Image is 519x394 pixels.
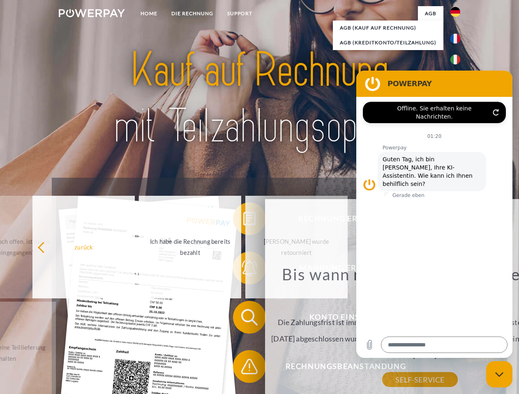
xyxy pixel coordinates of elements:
a: AGB (Kreditkonto/Teilzahlung) [333,35,443,50]
a: agb [418,6,443,21]
img: fr [450,34,460,44]
a: SUPPORT [220,6,259,21]
img: logo-powerpay-white.svg [59,9,125,17]
button: Rechnungsbeanstandung [233,350,447,383]
img: qb_warning.svg [239,356,260,377]
a: DIE RECHNUNG [164,6,220,21]
img: it [450,55,460,64]
button: Konto einsehen [233,301,447,334]
iframe: Schaltfläche zum Öffnen des Messaging-Fensters; Konversation läuft [486,361,512,387]
div: zurück [37,241,130,252]
div: [PERSON_NAME] wurde retourniert [250,236,343,258]
img: qb_search.svg [239,307,260,328]
iframe: Messaging-Fenster [356,71,512,358]
div: Ich habe die Rechnung bereits bezahlt [144,236,236,258]
img: de [450,7,460,17]
a: SELF-SERVICE [382,372,457,387]
img: title-powerpay_de.svg [78,39,441,157]
a: Home [134,6,164,21]
a: AGB (Kauf auf Rechnung) [333,21,443,35]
